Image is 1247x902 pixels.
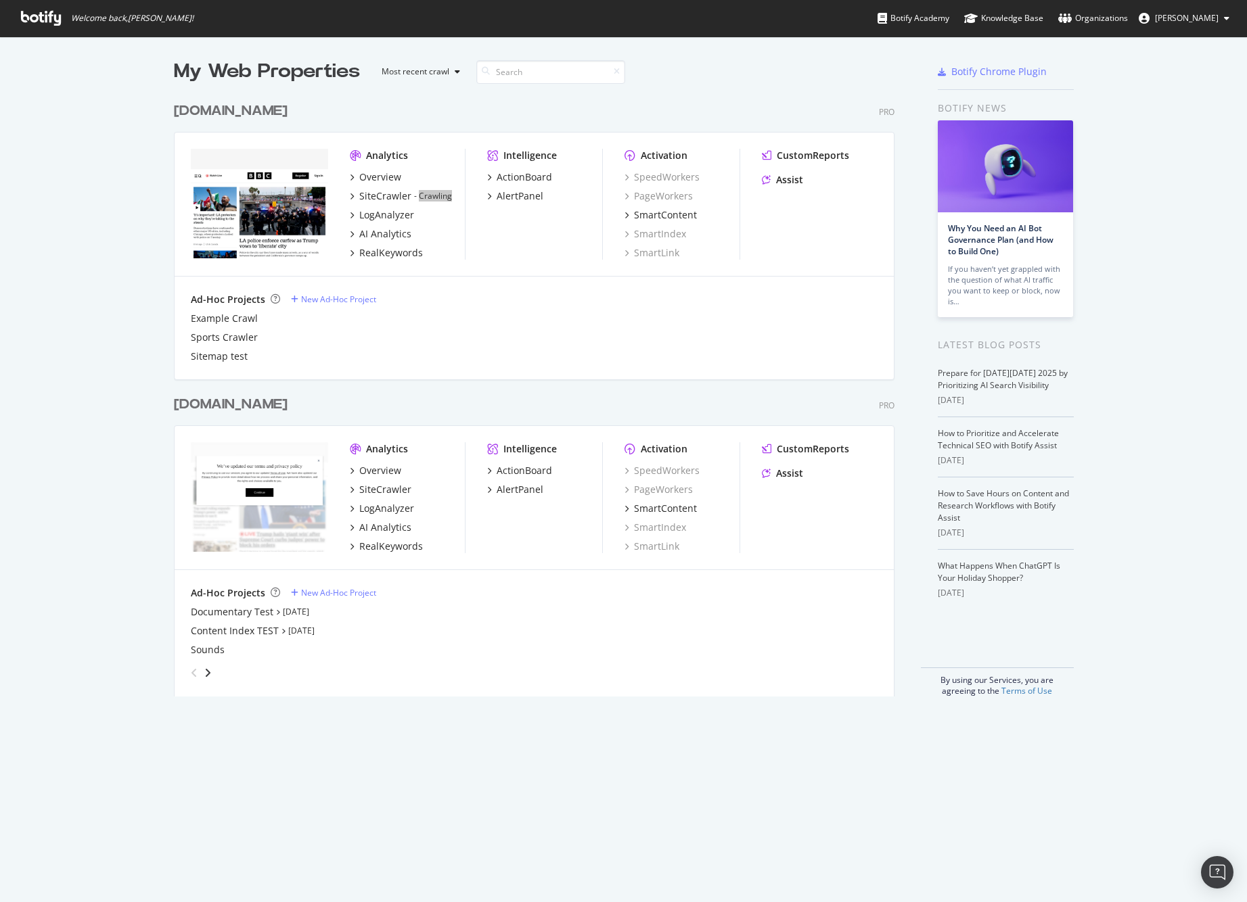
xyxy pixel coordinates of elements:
a: PageWorkers [625,189,693,203]
div: SiteCrawler [359,189,411,203]
a: SpeedWorkers [625,170,700,184]
div: CustomReports [777,149,849,162]
a: SmartContent [625,502,697,515]
a: SiteCrawler [350,483,411,496]
button: [PERSON_NAME] [1128,7,1240,29]
a: [DOMAIN_NAME] [174,101,293,121]
div: Knowledge Base [964,11,1043,25]
div: Open Intercom Messenger [1201,856,1233,888]
div: angle-right [203,666,212,680]
a: RealKeywords [350,540,423,553]
div: RealKeywords [359,540,423,553]
img: www.bbc.com [191,442,328,552]
a: New Ad-Hoc Project [291,293,376,305]
div: New Ad-Hoc Project [301,293,376,305]
button: Most recent crawl [371,61,466,82]
div: RealKeywords [359,246,423,260]
div: SmartContent [634,208,697,222]
a: [DATE] [283,606,309,617]
div: Assist [776,173,803,187]
div: Overview [359,464,401,477]
div: [DATE] [938,587,1074,599]
div: [DOMAIN_NAME] [174,395,288,414]
div: AlertPanel [497,189,543,203]
div: ActionBoard [497,464,552,477]
a: SiteCrawler- Crawling [350,189,452,203]
a: ActionBoard [487,170,552,184]
div: CustomReports [777,442,849,456]
a: SmartLink [625,540,679,553]
img: Why You Need an AI Bot Governance Plan (and How to Build One) [938,120,1073,212]
div: New Ad-Hoc Project [301,587,376,598]
a: How to Prioritize and Accelerate Technical SEO with Botify Assist [938,427,1059,451]
a: Sitemap test [191,350,248,363]
a: New Ad-Hoc Project [291,587,376,598]
div: LogAnalyzer [359,502,414,515]
a: [DOMAIN_NAME] [174,395,293,414]
div: By using our Services, you are agreeing to the [921,667,1074,696]
a: AlertPanel [487,483,543,496]
div: [DATE] [938,394,1074,406]
div: If you haven’t yet grappled with the question of what AI traffic you want to keep or block, now is… [948,264,1063,307]
div: [DATE] [938,527,1074,539]
a: Example Crawl [191,312,258,325]
a: Crawling [419,190,452,201]
div: LogAnalyzer [359,208,414,222]
div: Assist [776,467,803,480]
div: Ad-Hoc Projects [191,586,265,600]
div: AI Analytics [359,227,411,241]
a: Terms of Use [1001,685,1052,696]
div: AlertPanel [497,483,543,496]
a: Sounds [191,643,225,657]
a: Assist [762,173,803,187]
a: SmartIndex [625,227,686,241]
a: CustomReports [762,442,849,456]
a: Assist [762,467,803,480]
a: LogAnalyzer [350,208,414,222]
a: AI Analytics [350,521,411,534]
a: Overview [350,170,401,184]
div: AI Analytics [359,521,411,534]
a: AI Analytics [350,227,411,241]
div: Organizations [1058,11,1128,25]
div: Overview [359,170,401,184]
div: Most recent crawl [382,68,449,76]
div: Intelligence [503,442,557,456]
a: Documentary Test [191,605,273,619]
a: PageWorkers [625,483,693,496]
a: [DATE] [288,625,315,636]
div: My Web Properties [174,58,360,85]
div: [DATE] [938,454,1074,467]
a: Sports Crawler [191,331,258,344]
div: Botify news [938,101,1074,116]
a: Prepare for [DATE][DATE] 2025 by Prioritizing AI Search Visibility [938,367,1068,391]
div: Latest Blog Posts [938,337,1074,352]
div: grid [174,85,905,696]
a: Content Index TEST [191,624,279,638]
a: Overview [350,464,401,477]
a: SpeedWorkers [625,464,700,477]
span: Welcome back, [PERSON_NAME] ! [71,13,194,24]
a: RealKeywords [350,246,423,260]
div: ActionBoard [497,170,552,184]
a: SmartLink [625,246,679,260]
a: Botify Chrome Plugin [938,65,1047,78]
a: How to Save Hours on Content and Research Workflows with Botify Assist [938,488,1069,523]
div: Analytics [366,149,408,162]
a: LogAnalyzer [350,502,414,515]
div: angle-left [185,662,203,684]
a: CustomReports [762,149,849,162]
div: Analytics [366,442,408,456]
div: Pro [879,400,894,411]
div: Activation [641,149,687,162]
